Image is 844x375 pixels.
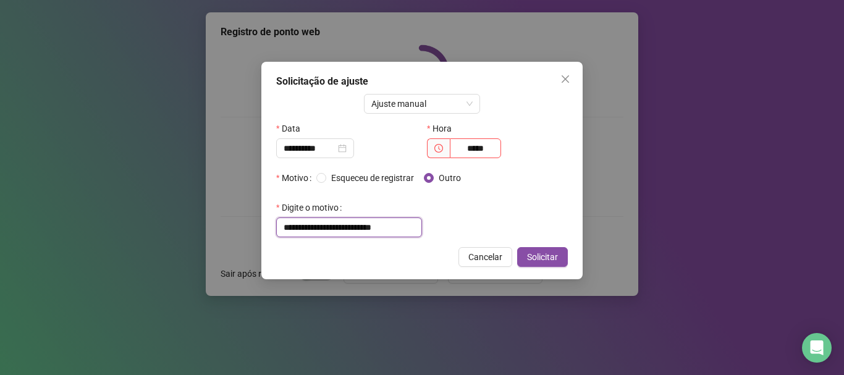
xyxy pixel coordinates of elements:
label: Motivo [276,168,316,188]
label: Digite o motivo [276,198,347,217]
span: Cancelar [468,250,502,264]
span: Esqueceu de registrar [326,171,419,185]
span: clock-circle [434,144,443,153]
label: Data [276,119,308,138]
span: Solicitar [527,250,558,264]
div: Solicitação de ajuste [276,74,568,89]
button: Close [555,69,575,89]
span: close [560,74,570,84]
button: Solicitar [517,247,568,267]
label: Hora [427,119,460,138]
button: Cancelar [458,247,512,267]
span: Ajuste manual [371,95,473,113]
div: Open Intercom Messenger [802,333,832,363]
span: Outro [434,171,466,185]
